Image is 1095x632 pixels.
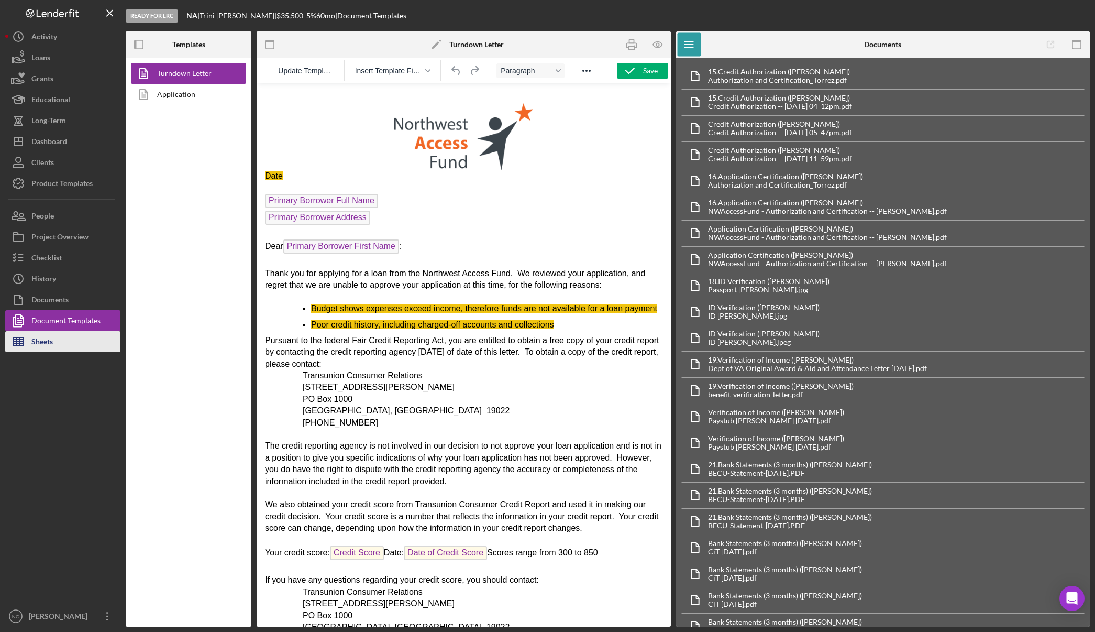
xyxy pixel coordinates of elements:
span: Transunion Consumer Relations [46,288,166,297]
button: NG[PERSON_NAME] [5,606,120,627]
div: Sheets [31,331,53,355]
button: People [5,205,120,226]
button: Document Templates [5,310,120,331]
span: Primary Borrower First Name [27,156,142,170]
div: NWAccessFund - Authorization and Certification -- [PERSON_NAME].pdf [708,259,947,268]
span: Primary Borrower Full Name [8,111,121,125]
b: Turndown Letter [449,40,504,49]
div: Bank Statements (3 months) ([PERSON_NAME]) [708,618,864,626]
span: [STREET_ADDRESS][PERSON_NAME] [46,516,198,525]
button: Reset the template to the current product template value [274,63,337,78]
a: History [5,268,120,289]
text: NG [12,614,19,619]
span: Your credit score: Date: Scores range from 300 to 850 [8,465,341,474]
span: Update Template [278,67,333,75]
div: 15. Credit Authorization ([PERSON_NAME]) [708,94,852,102]
div: NWAccessFund - Authorization and Certification -- [PERSON_NAME].pdf [708,233,947,242]
div: Loans [31,47,50,71]
span: Credit Score [73,463,127,477]
div: Application Certification ([PERSON_NAME]) [708,225,947,233]
button: Sheets [5,331,120,352]
div: 21. Bank Statements (3 months) ([PERSON_NAME]) [708,513,872,521]
span: $35,500 [276,11,303,20]
b: Templates [172,40,205,49]
button: Redo [466,63,483,78]
span: Primary Borrower Address [8,127,114,141]
div: 16. Application Certification ([PERSON_NAME]) [708,172,863,181]
span: Dear : [8,158,145,167]
div: Verification of Income ([PERSON_NAME]) [708,434,844,443]
button: Dashboard [5,131,120,152]
div: Dept of VA Original Award & Aid and Attendance Letter [DATE].pdf [708,364,927,373]
div: ID Verification ([PERSON_NAME]) [708,330,820,338]
div: Product Templates [31,173,93,197]
div: Activity [31,26,57,50]
button: Checklist [5,247,120,268]
button: Long-Term [5,110,120,131]
div: benefit-verification-letter.pdf [708,390,854,399]
div: Credit Authorization -- [DATE] 04_12pm.pdf [708,102,852,111]
span: [PHONE_NUMBER] [46,335,121,344]
div: 21. Bank Statements (3 months) ([PERSON_NAME]) [708,487,872,495]
div: People [31,205,54,229]
div: Long-Term [31,110,66,134]
button: Reveal or hide additional toolbar items [578,63,595,78]
div: Educational [31,89,70,113]
div: Authorization and Certification_Torrez.pdf [708,181,863,189]
span: [STREET_ADDRESS][PERSON_NAME] [46,299,198,308]
div: 18. ID Verification ([PERSON_NAME]) [708,277,829,286]
div: Dashboard [31,131,67,155]
div: | [186,12,200,20]
div: 60 mo [316,12,335,20]
button: Project Overview [5,226,120,247]
div: Paystub [PERSON_NAME] [DATE].pdf [708,443,844,451]
div: Authorization and Certification_Torrez.pdf [708,76,850,84]
div: Documents [31,289,69,313]
div: 15. Credit Authorization ([PERSON_NAME]) [708,68,850,76]
span: PO Box 1000 [46,528,96,537]
div: Credit Authorization -- [DATE] 05_47pm.pdf [708,128,852,137]
button: Undo [447,63,465,78]
div: 5 % [306,12,316,20]
div: Clients [31,152,54,176]
span: The credit reporting agency is not involved in our decision to not approve your loan application ... [8,358,405,402]
a: Product Templates [5,173,120,194]
div: Bank Statements (3 months) ([PERSON_NAME]) [708,565,862,574]
div: Credit Authorization -- [DATE] 11_59pm.pdf [708,155,852,163]
div: Document Templates [31,310,101,334]
div: History [31,268,56,292]
iframe: Rich Text Area [257,83,671,627]
span: PO Box 1000 [46,311,96,320]
a: Clients [5,152,120,173]
span: If you have any questions regarding your credit score, you should contact: [8,492,282,501]
span: Pursuant to the federal Fair Credit Reporting Act, you are entitled to obtain a free copy of your... [8,253,402,285]
a: Documents [5,289,120,310]
b: NA [186,11,197,20]
span: [GEOGRAPHIC_DATA], [GEOGRAPHIC_DATA] 19022 [46,323,253,332]
span: Paragraph [501,67,552,75]
div: 21. Bank Statements (3 months) ([PERSON_NAME]) [708,461,872,469]
div: Project Overview [31,226,89,250]
div: BECU-Statement-[DATE].PDF [708,469,872,477]
div: Bank Statements (3 months) ([PERSON_NAME]) [708,592,862,600]
a: Application [131,84,241,105]
button: Activity [5,26,120,47]
span: Insert Template Field [355,67,422,75]
span: [GEOGRAPHIC_DATA], [GEOGRAPHIC_DATA] 19022 [46,539,253,548]
a: Turndown Letter [131,63,241,84]
div: Checklist [31,247,62,271]
div: Save [643,63,658,79]
div: | Document Templates [335,12,406,20]
div: Grants [31,68,53,92]
button: Loans [5,47,120,68]
span: Transunion Consumer Relations [46,504,166,513]
a: Educational [5,89,120,110]
span: Thank you for applying for a loan from the Northwest Access Fund. We reviewed your application, a... [8,186,389,206]
div: 19. Verification of Income ([PERSON_NAME]) [708,356,927,364]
